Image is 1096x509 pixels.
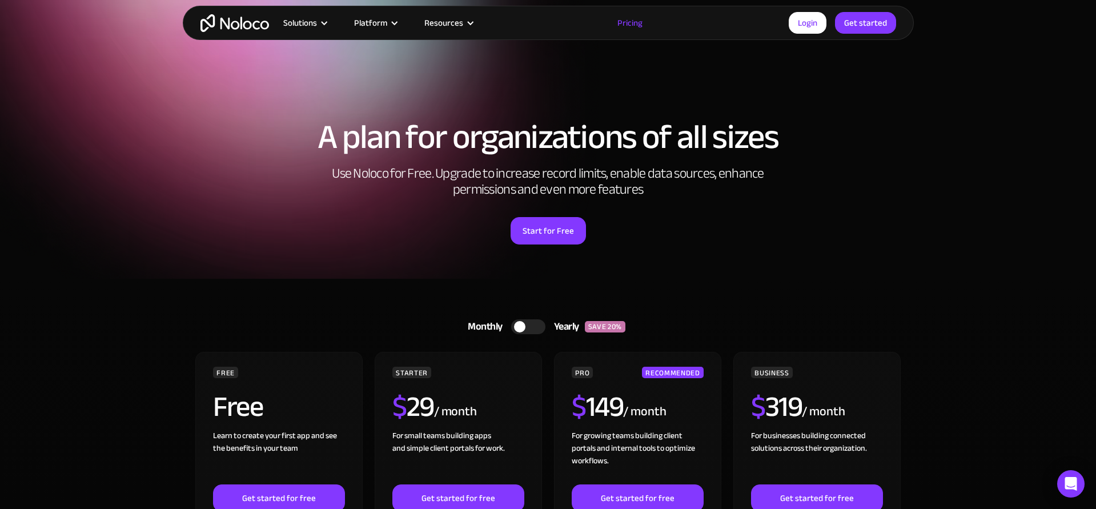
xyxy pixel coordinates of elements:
[623,403,666,421] div: / month
[789,12,826,34] a: Login
[751,367,792,378] div: BUSINESS
[213,392,263,421] h2: Free
[572,392,623,421] h2: 149
[283,15,317,30] div: Solutions
[572,380,586,434] span: $
[453,318,511,335] div: Monthly
[213,430,344,484] div: Learn to create your first app and see the benefits in your team ‍
[392,430,524,484] div: For small teams building apps and simple client portals for work. ‍
[835,12,896,34] a: Get started
[410,15,486,30] div: Resources
[751,430,882,484] div: For businesses building connected solutions across their organization. ‍
[751,392,802,421] h2: 319
[392,392,434,421] h2: 29
[320,166,777,198] h2: Use Noloco for Free. Upgrade to increase record limits, enable data sources, enhance permissions ...
[751,380,765,434] span: $
[585,321,625,332] div: SAVE 20%
[424,15,463,30] div: Resources
[1057,470,1085,498] div: Open Intercom Messenger
[213,367,238,378] div: FREE
[545,318,585,335] div: Yearly
[392,367,431,378] div: STARTER
[603,15,657,30] a: Pricing
[194,120,902,154] h1: A plan for organizations of all sizes
[642,367,703,378] div: RECOMMENDED
[572,367,593,378] div: PRO
[354,15,387,30] div: Platform
[269,15,340,30] div: Solutions
[392,380,407,434] span: $
[511,217,586,245] a: Start for Free
[572,430,703,484] div: For growing teams building client portals and internal tools to optimize workflows.
[200,14,269,32] a: home
[340,15,410,30] div: Platform
[434,403,477,421] div: / month
[802,403,845,421] div: / month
